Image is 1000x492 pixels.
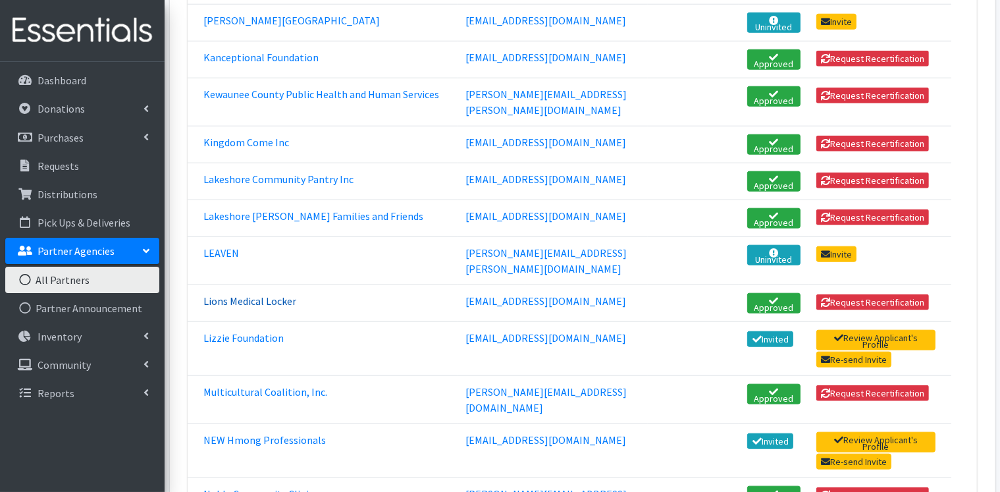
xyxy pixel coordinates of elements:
a: Review Applicant's Profile [816,432,935,452]
a: [EMAIL_ADDRESS][DOMAIN_NAME] [465,173,626,186]
a: [EMAIL_ADDRESS][DOMAIN_NAME] [465,294,626,308]
button: Request Recertification [816,88,930,103]
a: Invite [816,246,857,262]
a: Review Applicant's Profile [816,330,935,350]
a: Purchases [5,124,159,151]
a: Approved [747,49,800,70]
button: Request Recertification [816,51,930,67]
p: Partner Agencies [38,244,115,258]
a: Kingdom Come Inc [203,136,289,149]
a: Distributions [5,181,159,207]
p: Inventory [38,330,82,343]
button: Request Recertification [816,173,930,188]
a: [EMAIL_ADDRESS][DOMAIN_NAME] [465,433,626,447]
a: Invited [747,433,793,449]
a: [EMAIL_ADDRESS][DOMAIN_NAME] [465,51,626,64]
a: Kewaunee County Public Health and Human Services [203,88,439,101]
a: Multicultural Coalition, Inc. [203,385,327,398]
a: Reports [5,380,159,406]
a: Inventory [5,323,159,350]
a: Partner Announcement [5,295,159,321]
p: Community [38,358,91,371]
a: Re-send Invite [816,454,892,470]
a: Lions Medical Locker [203,294,296,308]
a: [EMAIL_ADDRESS][DOMAIN_NAME] [465,14,626,27]
button: Request Recertification [816,136,930,151]
a: [PERSON_NAME][EMAIL_ADDRESS][PERSON_NAME][DOMAIN_NAME] [465,246,627,275]
a: Uninvited [747,13,800,33]
a: Donations [5,96,159,122]
a: [PERSON_NAME][GEOGRAPHIC_DATA] [203,14,380,27]
a: Approved [747,171,800,192]
p: Distributions [38,188,97,201]
a: Lizzie Foundation [203,331,284,344]
a: Approved [747,293,800,314]
a: Kanceptional Foundation [203,51,319,64]
p: Requests [38,159,79,173]
a: Dashboard [5,67,159,94]
a: Approved [747,86,800,107]
a: [EMAIL_ADDRESS][DOMAIN_NAME] [465,331,626,344]
p: Donations [38,102,85,115]
img: HumanEssentials [5,9,159,53]
a: Lakeshore [PERSON_NAME] Families and Friends [203,209,423,223]
button: Request Recertification [816,209,930,225]
a: [EMAIL_ADDRESS][DOMAIN_NAME] [465,136,626,149]
a: [PERSON_NAME][EMAIL_ADDRESS][PERSON_NAME][DOMAIN_NAME] [465,88,627,117]
a: Community [5,352,159,378]
button: Request Recertification [816,294,930,310]
a: [EMAIL_ADDRESS][DOMAIN_NAME] [465,209,626,223]
p: Reports [38,387,74,400]
a: Uninvited [747,245,800,265]
a: Approved [747,134,800,155]
a: Requests [5,153,159,179]
button: Request Recertification [816,385,930,401]
a: All Partners [5,267,159,293]
a: Pick Ups & Deliveries [5,209,159,236]
p: Purchases [38,131,84,144]
a: LEAVEN [203,246,239,260]
a: [PERSON_NAME][EMAIL_ADDRESS][DOMAIN_NAME] [465,385,627,414]
a: NEW Hmong Professionals [203,433,326,447]
a: Partner Agencies [5,238,159,264]
a: Invited [747,331,793,347]
a: Lakeshore Community Pantry Inc [203,173,354,186]
a: Approved [747,384,800,404]
a: Invite [816,14,857,30]
p: Dashboard [38,74,86,87]
a: Approved [747,208,800,229]
a: Re-send Invite [816,352,892,368]
p: Pick Ups & Deliveries [38,216,130,229]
